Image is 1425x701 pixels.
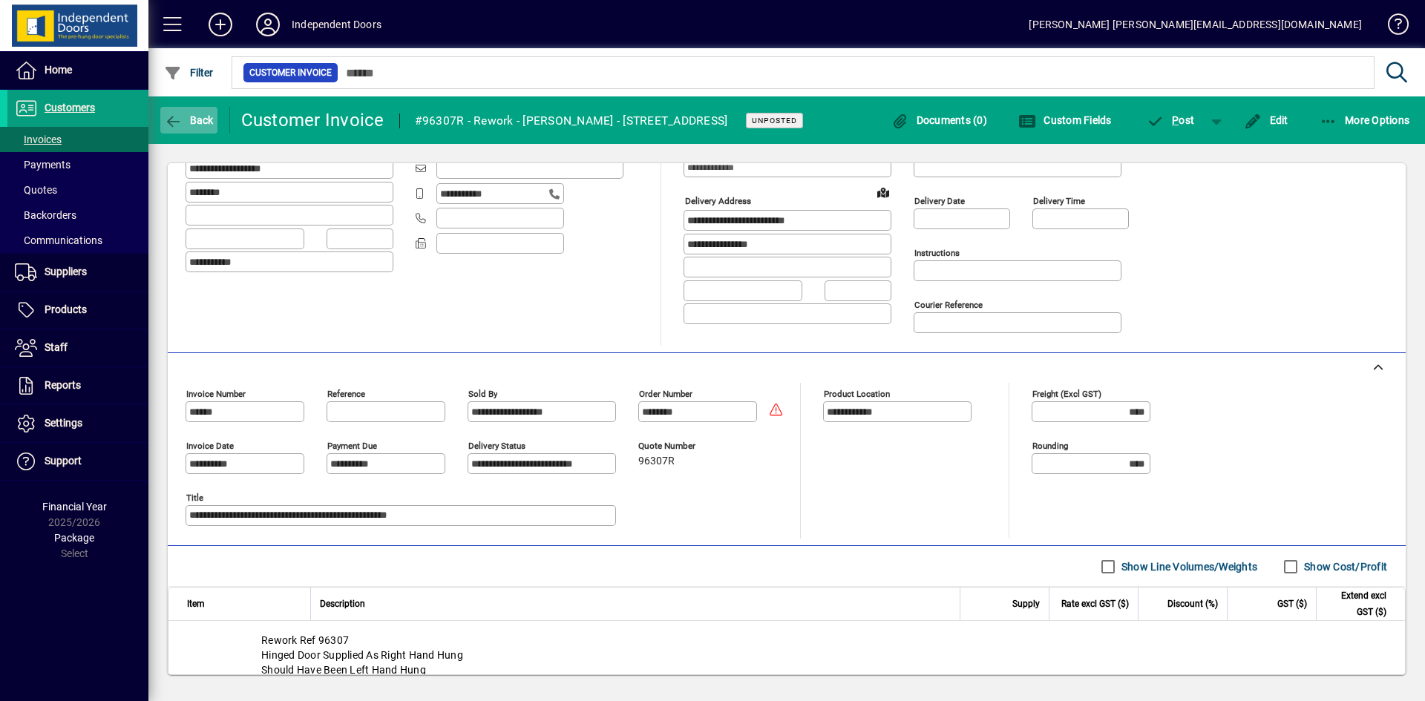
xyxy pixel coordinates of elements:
span: Customers [45,102,95,113]
span: Back [164,114,214,126]
span: Reports [45,379,81,391]
mat-label: Instructions [914,248,960,258]
span: Edit [1244,114,1288,126]
span: P [1172,114,1179,126]
button: Documents (0) [887,107,991,134]
span: Home [45,64,72,76]
span: Financial Year [42,501,107,513]
mat-label: Delivery date [914,196,965,206]
a: Quotes [7,177,148,203]
span: Custom Fields [1018,114,1112,126]
span: Support [45,455,82,467]
a: Communications [7,228,148,253]
a: Knowledge Base [1377,3,1406,51]
a: Products [7,292,148,329]
div: #96307R - Rework - [PERSON_NAME] - [STREET_ADDRESS] [415,109,728,133]
span: Communications [15,234,102,246]
button: Add [197,11,244,38]
span: Quote number [638,441,727,451]
button: Edit [1240,107,1292,134]
span: Extend excl GST ($) [1326,588,1386,620]
span: ost [1147,114,1195,126]
span: More Options [1320,114,1410,126]
span: Customer Invoice [249,65,332,80]
a: Support [7,443,148,480]
mat-label: Invoice number [186,389,246,399]
mat-label: Freight (excl GST) [1032,389,1101,399]
span: Discount (%) [1167,596,1218,612]
mat-label: Title [186,493,203,503]
app-page-header-button: Back [148,107,230,134]
span: 96307R [638,455,675,467]
div: Independent Doors [292,13,381,36]
span: Quotes [15,184,57,196]
span: Payments [15,159,71,171]
a: Suppliers [7,254,148,291]
mat-label: Rounding [1032,441,1068,451]
button: Filter [160,59,217,86]
label: Show Line Volumes/Weights [1118,559,1257,574]
mat-label: Payment due [327,441,377,451]
span: Package [54,532,94,544]
button: Profile [244,11,292,38]
a: Payments [7,152,148,177]
mat-label: Courier Reference [914,300,983,310]
mat-label: Sold by [468,389,497,399]
span: Item [187,596,205,612]
span: Invoices [15,134,62,145]
span: Products [45,303,87,315]
mat-label: Reference [327,389,365,399]
a: Settings [7,405,148,442]
button: Post [1139,107,1202,134]
span: Filter [164,67,214,79]
mat-label: Invoice date [186,441,234,451]
label: Show Cost/Profit [1301,559,1387,574]
span: Rate excl GST ($) [1061,596,1129,612]
mat-label: Order number [639,389,692,399]
a: Staff [7,329,148,366]
span: Unposted [752,116,797,125]
a: Invoices [7,127,148,152]
button: Custom Fields [1015,107,1116,134]
button: Back [160,107,217,134]
span: Documents (0) [891,114,987,126]
div: Rework Ref 96307 Hinged Door Supplied As Right Hand Hung Should Have Been Left Hand Hung [168,621,1405,689]
a: Backorders [7,203,148,228]
a: Home [7,52,148,89]
span: GST ($) [1277,596,1307,612]
span: Staff [45,341,68,353]
mat-label: Delivery status [468,441,525,451]
span: Backorders [15,209,76,221]
a: View on map [871,180,895,204]
mat-label: Product location [824,389,890,399]
mat-label: Delivery time [1033,196,1085,206]
span: Suppliers [45,266,87,277]
span: Settings [45,417,82,429]
a: Reports [7,367,148,404]
div: [PERSON_NAME] [PERSON_NAME][EMAIL_ADDRESS][DOMAIN_NAME] [1029,13,1362,36]
span: Description [320,596,365,612]
div: Customer Invoice [241,108,384,132]
span: Supply [1012,596,1040,612]
button: More Options [1316,107,1414,134]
